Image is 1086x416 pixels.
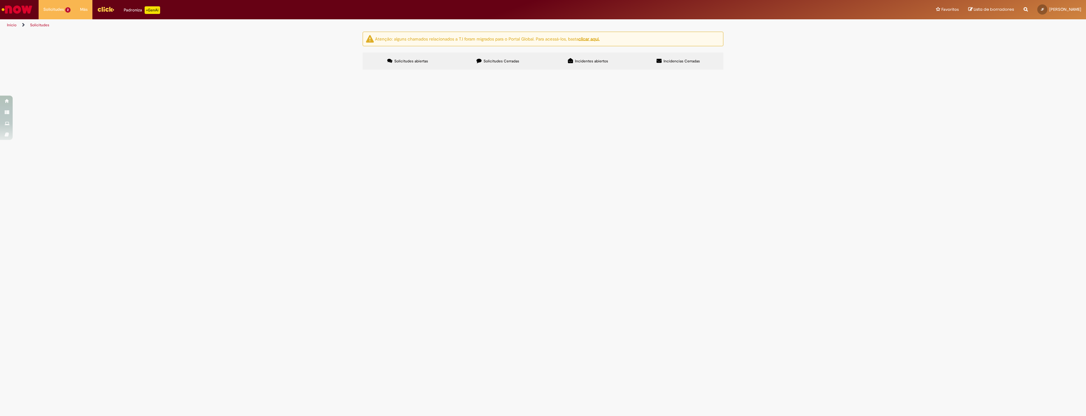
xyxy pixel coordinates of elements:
a: clicar aqui. [578,36,600,41]
ng-bind-html: Atenção: alguns chamados relacionados a T.I foram migrados para o Portal Global. Para acessá-los,... [375,36,600,41]
p: +GenAi [145,6,160,14]
span: Incidencias Cerradas [664,59,700,64]
span: 2 [65,7,71,13]
ul: Rutas de acceso a la página [5,19,719,31]
span: Favoritos [941,6,959,13]
span: Solicitudes Cerradas [484,59,519,64]
img: ServiceNow [1,3,33,16]
span: [PERSON_NAME] [1049,7,1081,12]
a: Inicio [7,22,16,28]
span: Solicitudes [43,6,64,13]
span: Incidentes abiertos [575,59,608,64]
a: Solicitudes [30,22,49,28]
span: Más [80,6,88,13]
a: Lista de borradores [968,7,1014,13]
span: Solicitudes abiertas [394,59,428,64]
div: Padroniza [124,6,160,14]
span: Lista de borradores [974,6,1014,12]
img: click_logo_yellow_360x200.png [97,4,114,14]
span: JF [1041,7,1044,11]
